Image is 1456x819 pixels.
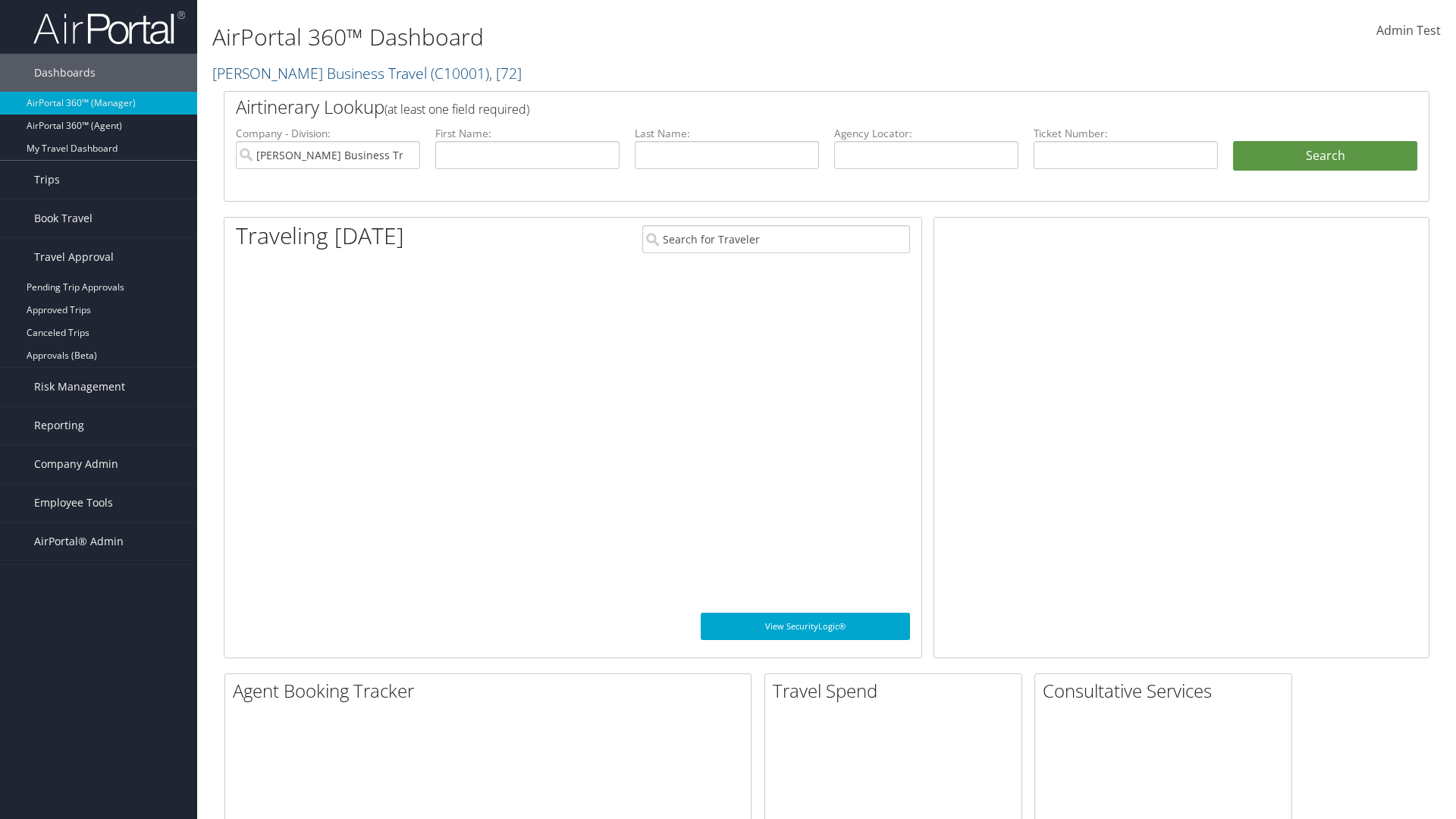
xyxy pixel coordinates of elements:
[236,220,404,252] h1: Traveling [DATE]
[212,63,522,83] a: [PERSON_NAME] Business Travel
[773,678,1021,704] h2: Travel Spend
[34,484,113,522] span: Employee Tools
[1376,22,1441,39] span: Admin Test
[642,225,910,253] input: Search for Traveler
[233,678,751,704] h2: Agent Booking Tracker
[384,101,529,118] span: (at least one field required)
[435,126,620,141] label: First Name:
[34,368,125,406] span: Risk Management
[212,21,1031,53] h1: AirPortal 360™ Dashboard
[701,613,910,640] a: View SecurityLogic®
[635,126,819,141] label: Last Name:
[34,445,118,483] span: Company Admin
[34,406,84,444] span: Reporting
[34,161,60,199] span: Trips
[33,10,185,45] img: airportal-logo.png
[1376,8,1441,55] a: Admin Test
[834,126,1018,141] label: Agency Locator:
[34,54,96,92] span: Dashboards
[236,126,420,141] label: Company - Division:
[1043,678,1291,704] h2: Consultative Services
[236,94,1317,120] h2: Airtinerary Lookup
[1034,126,1218,141] label: Ticket Number:
[34,199,93,237] span: Book Travel
[34,238,114,276] span: Travel Approval
[34,522,124,560] span: AirPortal® Admin
[489,63,522,83] span: , [ 72 ]
[1233,141,1417,171] button: Search
[431,63,489,83] span: ( C10001 )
